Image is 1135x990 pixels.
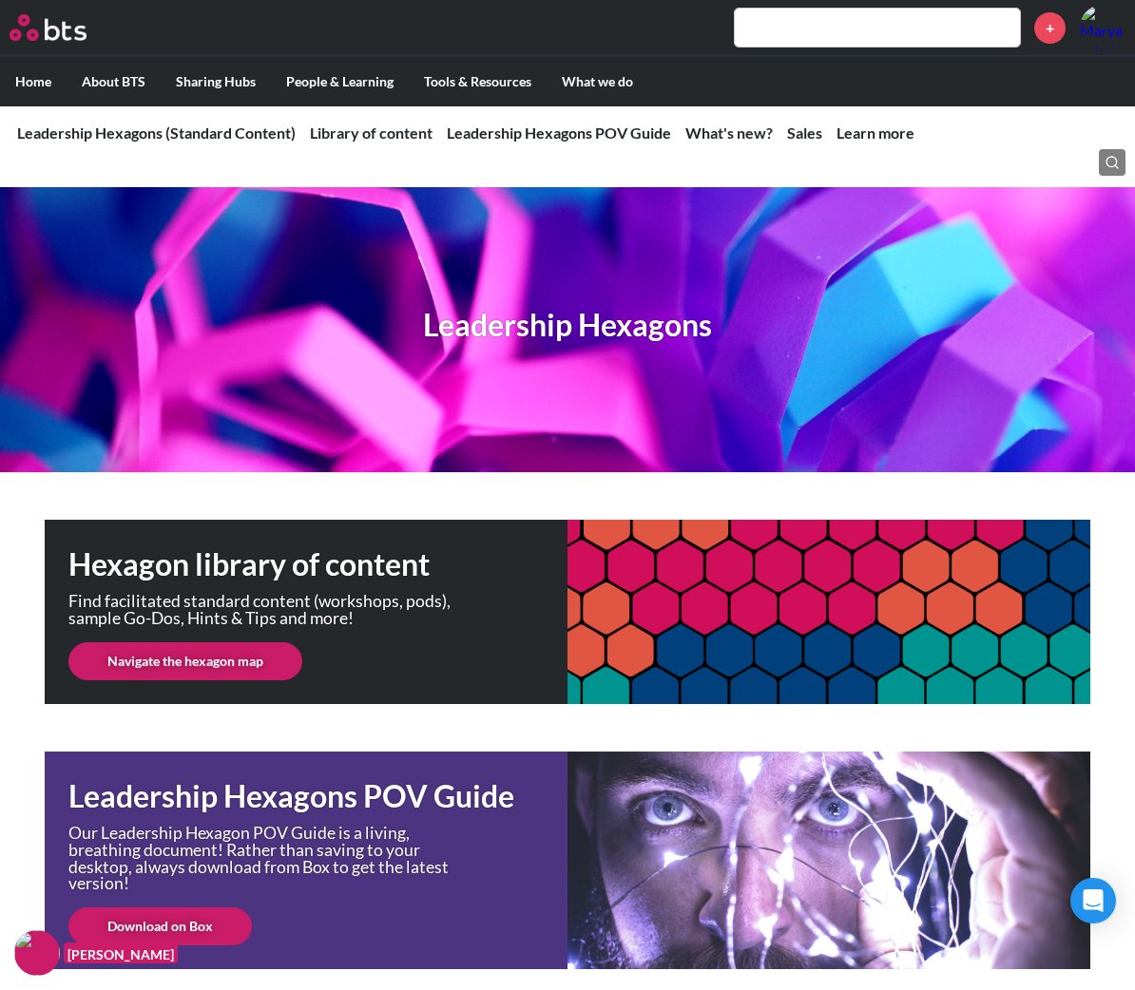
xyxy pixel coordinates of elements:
[423,304,712,347] h1: Leadership Hexagons
[1070,878,1116,923] div: Open Intercom Messenger
[68,543,567,586] h1: Hexagon library of content
[837,124,914,142] a: Learn more
[10,14,122,41] a: Go home
[17,124,296,142] a: Leadership Hexagons (Standard Content)
[67,57,161,106] label: About BTS
[447,124,671,142] a: Leadership Hexagons POV Guide
[547,57,648,106] label: What we do
[64,942,178,964] figcaption: [PERSON_NAME]
[685,124,773,142] a: What's new?
[68,825,468,891] p: Our Leadership Hexagon POV Guide is a living, breathing document! Rather than saving to your desk...
[68,775,567,818] h1: Leadership Hexagons POV Guide
[14,930,60,976] img: F
[68,907,252,945] a: Download on Box
[161,57,271,106] label: Sharing Hubs
[10,14,87,41] img: BTS Logo
[68,642,302,680] a: Navigate the hexagon map
[68,593,468,626] p: Find facilitated standard content (workshops, pods), sample Go-Dos, Hints & Tips and more!
[271,57,409,106] label: People & Learning
[310,124,433,142] a: Library of content
[1080,5,1125,50] a: Profile
[1080,5,1125,50] img: Marya Tykal
[787,124,822,142] a: Sales
[409,57,547,106] label: Tools & Resources
[1034,12,1066,44] a: +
